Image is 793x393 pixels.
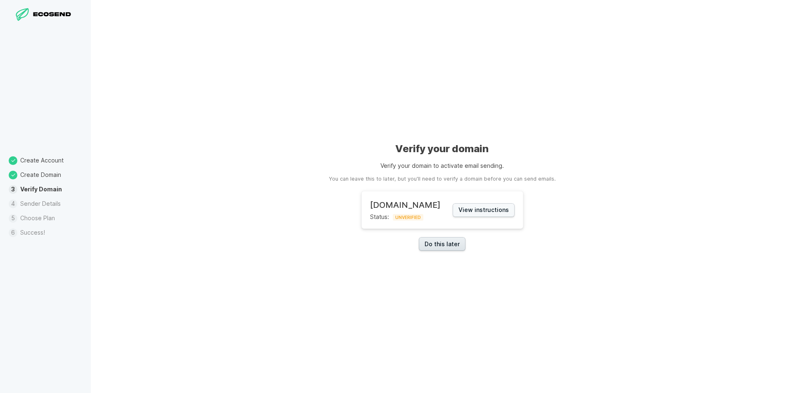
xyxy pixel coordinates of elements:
aside: You can leave this to later, but you'll need to verify a domain before you can send emails. [329,175,556,183]
span: UNVERIFIED [393,214,423,221]
h1: Verify your domain [395,142,489,155]
button: View instructions [453,203,515,217]
h2: [DOMAIN_NAME] [370,200,440,210]
div: Status: [370,200,440,220]
a: Do this later [419,237,465,251]
p: Verify your domain to activate email sending. [380,161,504,170]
